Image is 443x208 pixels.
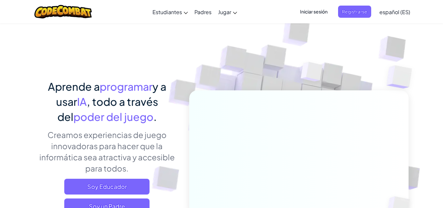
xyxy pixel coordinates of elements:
button: Registrarse [338,6,371,18]
a: Soy Educador [64,179,150,195]
img: Overlap cubes [288,49,335,98]
span: Jugar [218,9,231,15]
a: Padres [191,3,215,21]
span: programar [100,80,152,93]
span: español (ES) [379,9,410,15]
img: Overlap cubes [373,49,430,105]
span: poder del juego [73,110,153,123]
p: Creamos experiencias de juego innovadoras para hacer que la informática sea atractiva y accesible... [35,129,179,174]
a: Jugar [215,3,240,21]
a: español (ES) [376,3,413,21]
span: . [153,110,157,123]
span: IA [77,95,87,108]
button: Iniciar sesión [296,6,332,18]
a: Estudiantes [149,3,191,21]
img: CodeCombat logo [34,5,92,18]
span: Aprende a [48,80,100,93]
span: Estudiantes [152,9,182,15]
span: , todo a través del [57,95,158,123]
